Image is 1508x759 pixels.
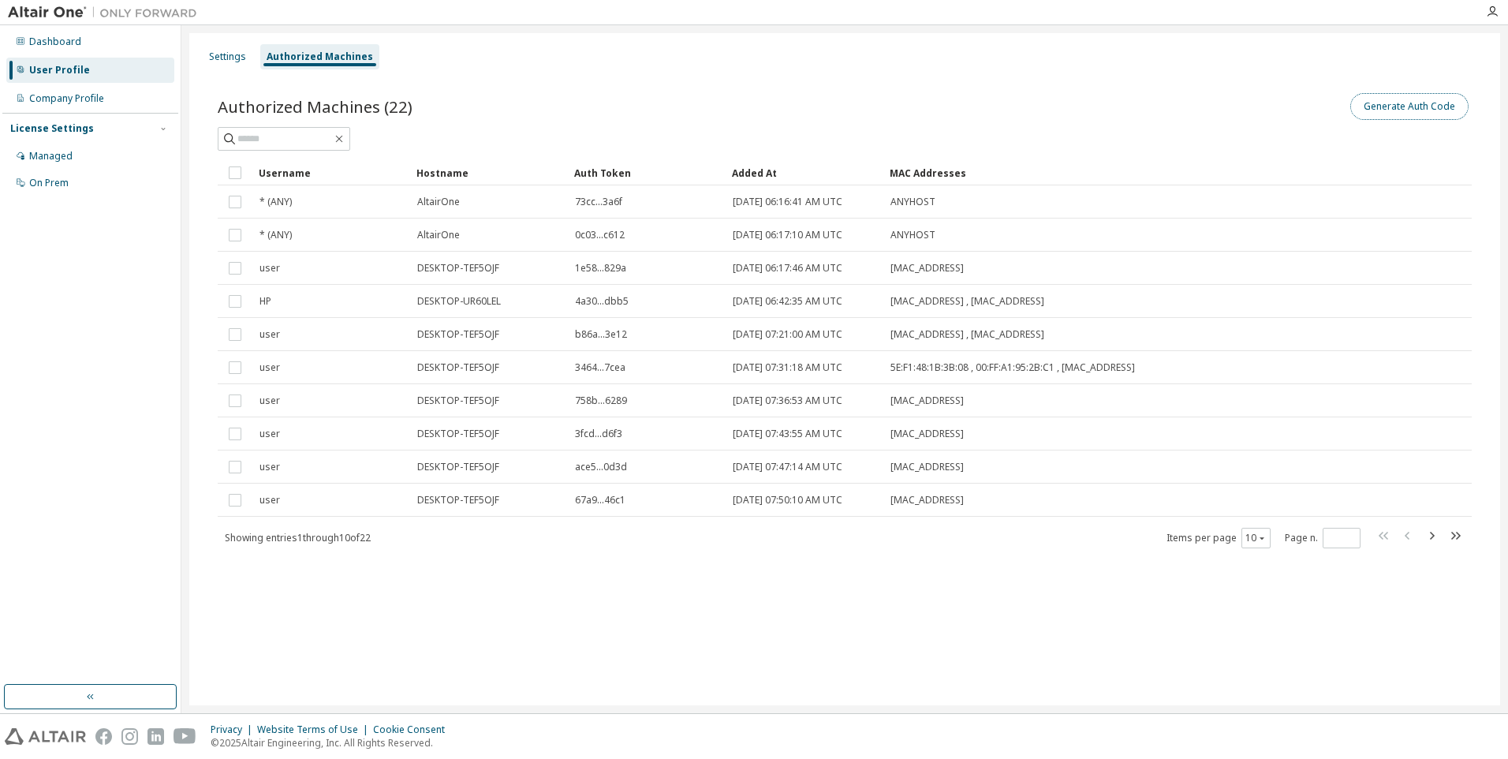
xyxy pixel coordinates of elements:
[174,728,196,745] img: youtube.svg
[1166,528,1271,548] span: Items per page
[890,160,1306,185] div: MAC Addresses
[417,494,499,507] span: DESKTOP-TEF5OJF
[225,531,371,544] span: Showing entries 1 through 10 of 22
[733,428,842,440] span: [DATE] 07:43:55 AM UTC
[733,461,842,473] span: [DATE] 07:47:14 AM UTC
[417,394,499,407] span: DESKTOP-TEF5OJF
[733,361,842,374] span: [DATE] 07:31:18 AM UTC
[890,229,935,241] span: ANYHOST
[733,394,842,407] span: [DATE] 07:36:53 AM UTC
[211,723,257,736] div: Privacy
[259,262,280,275] span: user
[890,196,935,208] span: ANYHOST
[733,229,842,241] span: [DATE] 06:17:10 AM UTC
[575,428,622,440] span: 3fcd...d6f3
[417,229,460,241] span: AltairOne
[574,160,719,185] div: Auth Token
[29,150,73,163] div: Managed
[259,196,292,208] span: * (ANY)
[8,5,205,21] img: Altair One
[259,494,280,507] span: user
[209,50,246,63] div: Settings
[417,196,460,208] span: AltairOne
[575,229,625,241] span: 0c03...c612
[147,728,164,745] img: linkedin.svg
[575,361,625,374] span: 3464...7cea
[417,361,499,374] span: DESKTOP-TEF5OJF
[1285,528,1361,548] span: Page n.
[218,95,412,118] span: Authorized Machines (22)
[733,295,842,308] span: [DATE] 06:42:35 AM UTC
[29,92,104,105] div: Company Profile
[121,728,138,745] img: instagram.svg
[259,461,280,473] span: user
[259,229,292,241] span: * (ANY)
[575,196,622,208] span: 73cc...3a6f
[733,262,842,275] span: [DATE] 06:17:46 AM UTC
[890,461,964,473] span: [MAC_ADDRESS]
[417,428,499,440] span: DESKTOP-TEF5OJF
[890,361,1135,374] span: 5E:F1:48:1B:3B:08 , 00:FF:A1:95:2B:C1 , [MAC_ADDRESS]
[890,295,1044,308] span: [MAC_ADDRESS] , [MAC_ADDRESS]
[732,160,877,185] div: Added At
[417,295,501,308] span: DESKTOP-UR60LEL
[575,494,625,507] span: 67a9...46c1
[416,160,562,185] div: Hostname
[575,394,627,407] span: 758b...6289
[575,295,629,308] span: 4a30...dbb5
[733,196,842,208] span: [DATE] 06:16:41 AM UTC
[890,428,964,440] span: [MAC_ADDRESS]
[890,328,1044,341] span: [MAC_ADDRESS] , [MAC_ADDRESS]
[259,328,280,341] span: user
[95,728,112,745] img: facebook.svg
[29,64,90,77] div: User Profile
[259,160,404,185] div: Username
[373,723,454,736] div: Cookie Consent
[417,328,499,341] span: DESKTOP-TEF5OJF
[259,295,271,308] span: HP
[259,428,280,440] span: user
[417,262,499,275] span: DESKTOP-TEF5OJF
[5,728,86,745] img: altair_logo.svg
[575,262,626,275] span: 1e58...829a
[890,494,964,507] span: [MAC_ADDRESS]
[1245,532,1267,544] button: 10
[733,328,842,341] span: [DATE] 07:21:00 AM UTC
[575,328,627,341] span: b86a...3e12
[211,736,454,750] p: © 2025 Altair Engineering, Inc. All Rights Reserved.
[257,723,373,736] div: Website Terms of Use
[259,394,280,407] span: user
[890,262,964,275] span: [MAC_ADDRESS]
[417,461,499,473] span: DESKTOP-TEF5OJF
[733,494,842,507] span: [DATE] 07:50:10 AM UTC
[259,361,280,374] span: user
[890,394,964,407] span: [MAC_ADDRESS]
[29,36,81,48] div: Dashboard
[1350,93,1469,120] button: Generate Auth Code
[10,122,94,135] div: License Settings
[575,461,627,473] span: ace5...0d3d
[29,177,69,189] div: On Prem
[267,50,373,63] div: Authorized Machines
